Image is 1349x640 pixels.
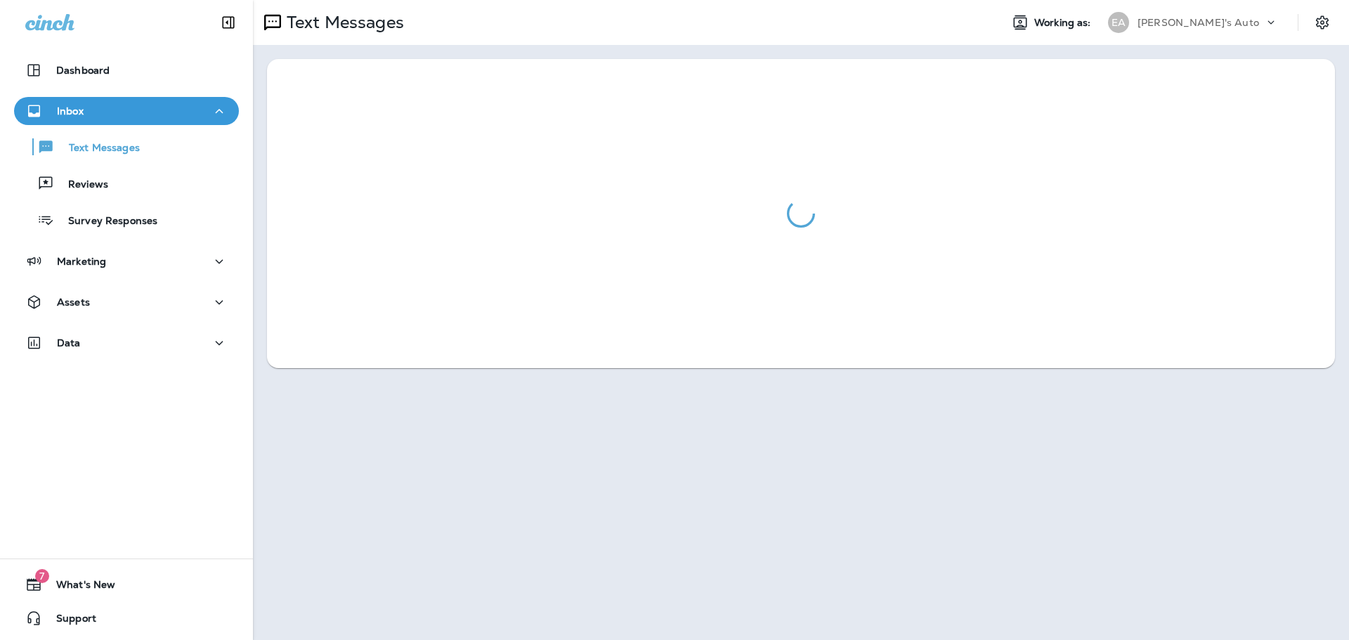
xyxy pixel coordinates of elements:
[14,570,239,599] button: 7What's New
[14,205,239,235] button: Survey Responses
[57,296,90,308] p: Assets
[14,169,239,198] button: Reviews
[54,178,108,192] p: Reviews
[57,337,81,348] p: Data
[56,65,110,76] p: Dashboard
[55,142,140,155] p: Text Messages
[14,329,239,357] button: Data
[14,56,239,84] button: Dashboard
[14,247,239,275] button: Marketing
[54,215,157,228] p: Survey Responses
[42,613,96,629] span: Support
[57,256,106,267] p: Marketing
[14,288,239,316] button: Assets
[14,132,239,162] button: Text Messages
[35,569,49,583] span: 7
[1138,17,1259,28] p: [PERSON_NAME]'s Auto
[1108,12,1129,33] div: EA
[42,579,115,596] span: What's New
[1034,17,1094,29] span: Working as:
[57,105,84,117] p: Inbox
[209,8,248,37] button: Collapse Sidebar
[14,604,239,632] button: Support
[14,97,239,125] button: Inbox
[281,12,404,33] p: Text Messages
[1310,10,1335,35] button: Settings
